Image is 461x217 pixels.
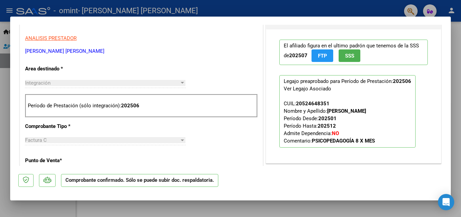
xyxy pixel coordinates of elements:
[312,138,375,144] strong: PSICOPEDAGOGÍA 8 X MES
[438,194,454,210] div: Open Intercom Messenger
[345,53,354,59] span: SSS
[318,53,327,59] span: FTP
[393,78,411,84] strong: 202506
[284,101,375,144] span: CUIL: Nombre y Apellido: Período Desde: Período Hasta: Admite Dependencia:
[61,174,218,187] p: Comprobante confirmado. Sólo se puede subir doc. respaldatoria.
[25,157,95,165] p: Punto de Venta
[284,85,331,92] div: Ver Legajo Asociado
[25,123,95,130] p: Comprobante Tipo *
[296,100,329,107] div: 20524648351
[25,47,258,55] p: [PERSON_NAME] [PERSON_NAME]
[284,138,375,144] span: Comentario:
[25,137,47,143] span: Factura C
[25,80,51,86] span: Integración
[318,115,337,122] strong: 202501
[266,29,441,163] div: PREAPROBACIÓN PARA INTEGRACION
[121,103,139,109] strong: 202506
[25,35,77,41] span: ANALISIS PRESTADOR
[279,75,416,148] p: Legajo preaprobado para Período de Prestación:
[312,49,333,62] button: FTP
[327,108,366,114] strong: [PERSON_NAME]
[339,49,360,62] button: SSS
[318,123,336,129] strong: 202512
[28,102,255,110] p: Período de Prestación (sólo integración):
[25,65,95,73] p: Area destinado *
[289,52,307,59] strong: 202507
[279,40,428,65] p: El afiliado figura en el ultimo padrón que tenemos de la SSS de
[332,130,339,136] strong: NO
